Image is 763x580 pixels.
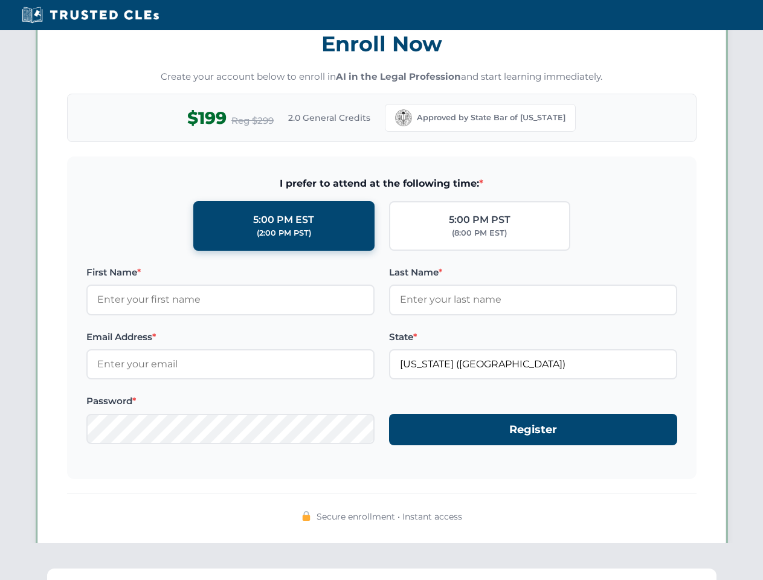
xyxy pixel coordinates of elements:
[389,330,677,344] label: State
[288,111,370,124] span: 2.0 General Credits
[257,227,311,239] div: (2:00 PM PST)
[389,414,677,446] button: Register
[86,176,677,192] span: I prefer to attend at the following time:
[67,25,697,63] h3: Enroll Now
[231,114,274,128] span: Reg $299
[336,71,461,82] strong: AI in the Legal Profession
[389,285,677,315] input: Enter your last name
[86,265,375,280] label: First Name
[395,109,412,126] img: California Bar
[317,510,462,523] span: Secure enrollment • Instant access
[86,285,375,315] input: Enter your first name
[389,265,677,280] label: Last Name
[389,349,677,379] input: California (CA)
[187,105,227,132] span: $199
[86,349,375,379] input: Enter your email
[86,330,375,344] label: Email Address
[449,212,510,228] div: 5:00 PM PST
[18,6,163,24] img: Trusted CLEs
[86,394,375,408] label: Password
[452,227,507,239] div: (8:00 PM EST)
[67,70,697,84] p: Create your account below to enroll in and start learning immediately.
[253,212,314,228] div: 5:00 PM EST
[417,112,565,124] span: Approved by State Bar of [US_STATE]
[301,511,311,521] img: 🔒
